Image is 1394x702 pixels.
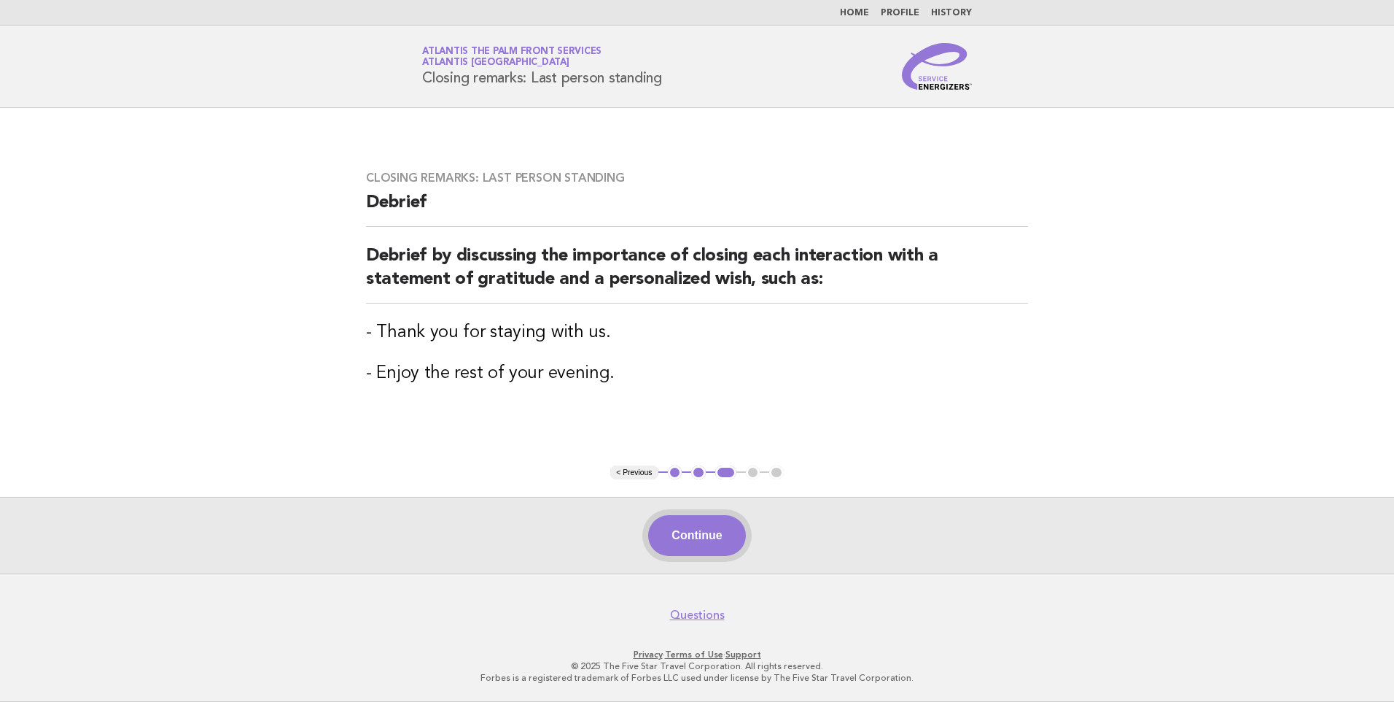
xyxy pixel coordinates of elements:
a: Atlantis The Palm Front ServicesAtlantis [GEOGRAPHIC_DATA] [422,47,601,67]
button: Continue [648,515,745,556]
a: Home [840,9,869,18]
button: < Previous [610,466,658,480]
h1: Closing remarks: Last person standing [422,47,662,85]
a: History [931,9,972,18]
a: Support [725,649,761,660]
img: Service Energizers [902,43,972,90]
a: Profile [881,9,919,18]
h2: Debrief by discussing the importance of closing each interaction with a statement of gratitude an... [366,244,1028,304]
span: Atlantis [GEOGRAPHIC_DATA] [422,58,569,68]
p: © 2025 The Five Star Travel Corporation. All rights reserved. [251,660,1143,672]
h3: Closing remarks: Last person standing [366,171,1028,185]
button: 2 [691,466,706,480]
a: Privacy [634,649,663,660]
p: Forbes is a registered trademark of Forbes LLC used under license by The Five Star Travel Corpora... [251,672,1143,684]
a: Questions [670,608,725,622]
button: 1 [668,466,682,480]
h3: - Enjoy the rest of your evening. [366,362,1028,385]
h2: Debrief [366,191,1028,227]
a: Terms of Use [665,649,723,660]
p: · · [251,649,1143,660]
button: 3 [715,466,736,480]
h3: - Thank you for staying with us. [366,321,1028,344]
